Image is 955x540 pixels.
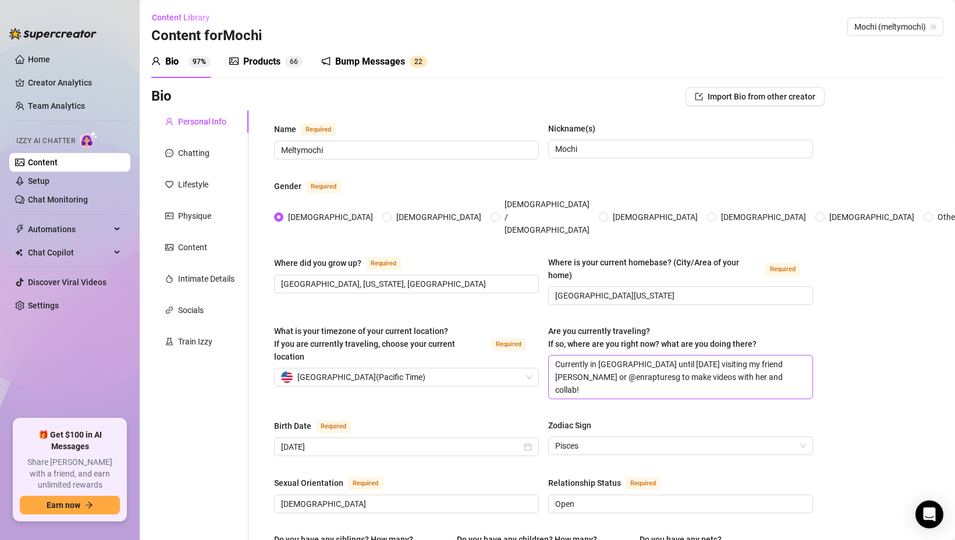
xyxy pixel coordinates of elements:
div: Zodiac Sign [548,419,591,432]
sup: 97% [188,56,211,67]
a: Home [28,55,50,64]
input: Sexual Orientation [281,498,530,510]
span: Required [301,123,336,136]
span: [DEMOGRAPHIC_DATA] [392,211,486,223]
span: Pisces [555,437,806,454]
h3: Content for Mochi [151,27,262,45]
label: Where is your current homebase? (City/Area of your home) [548,256,813,282]
span: Earn now [47,500,80,510]
span: 2 [414,58,418,66]
sup: 22 [410,56,427,67]
span: Chat Copilot [28,243,111,262]
span: Izzy AI Chatter [16,136,75,147]
button: Earn nowarrow-right [20,496,120,514]
img: us [281,371,293,383]
div: Where is your current homebase? (City/Area of your home) [548,256,761,282]
label: Where did you grow up? [274,256,414,270]
button: Content Library [151,8,219,27]
div: Physique [178,209,211,222]
div: Socials [178,304,204,317]
a: Creator Analytics [28,73,121,92]
div: Open Intercom Messenger [915,500,943,528]
input: Where is your current homebase? (City/Area of your home) [555,289,804,302]
span: [DEMOGRAPHIC_DATA] [608,211,702,223]
span: Automations [28,220,111,239]
img: Chat Copilot [15,248,23,257]
span: Mochi (meltymochi) [854,18,936,35]
label: Zodiac Sign [548,419,599,432]
span: Content Library [152,13,210,22]
a: Setup [28,176,49,186]
div: Relationship Status [548,477,621,489]
span: 2 [418,58,423,66]
span: Required [626,477,661,490]
label: Name [274,122,349,136]
div: Intimate Details [178,272,235,285]
span: picture [165,243,173,251]
input: Where did you grow up? [281,278,530,290]
span: [DEMOGRAPHIC_DATA] [283,211,378,223]
span: [GEOGRAPHIC_DATA] ( Pacific Time ) [297,368,425,386]
sup: 66 [285,56,303,67]
span: 🎁 Get $100 in AI Messages [20,429,120,452]
span: fire [165,275,173,283]
span: [DEMOGRAPHIC_DATA] / [DEMOGRAPHIC_DATA] [500,198,594,236]
span: thunderbolt [15,225,24,234]
div: Content [178,241,207,254]
div: Personal Info [178,115,226,128]
span: Required [765,263,800,276]
div: Sexual Orientation [274,477,343,489]
span: notification [321,56,331,66]
div: Lifestyle [178,178,208,191]
span: [DEMOGRAPHIC_DATA] [716,211,811,223]
h3: Bio [151,87,172,106]
a: Chat Monitoring [28,195,88,204]
span: user [151,56,161,66]
div: Bio [165,55,179,69]
span: [DEMOGRAPHIC_DATA] [825,211,919,223]
div: Bump Messages [335,55,405,69]
span: Required [348,477,383,490]
span: 6 [294,58,298,66]
span: user [165,118,173,126]
label: Sexual Orientation [274,476,396,490]
a: Discover Viral Videos [28,278,106,287]
label: Birth Date [274,419,364,433]
span: team [930,23,937,30]
input: Relationship Status [555,498,804,510]
textarea: Currently in [GEOGRAPHIC_DATA] until [DATE] visiting my friend [PERSON_NAME] or @enrapturesg to m... [549,356,812,399]
div: Nickname(s) [548,122,595,135]
label: Nickname(s) [548,122,603,135]
div: Train Izzy [178,335,212,348]
span: message [165,149,173,157]
span: experiment [165,337,173,346]
span: Required [366,257,401,270]
button: Import Bio from other creator [686,87,825,106]
input: Nickname(s) [555,143,804,155]
span: 6 [290,58,294,66]
div: Name [274,123,296,136]
a: Settings [28,301,59,310]
span: link [165,306,173,314]
span: Required [306,180,341,193]
span: picture [229,56,239,66]
span: Import Bio from other creator [708,92,815,101]
span: Are you currently traveling? If so, where are you right now? what are you doing there? [548,326,757,349]
span: idcard [165,212,173,220]
a: Team Analytics [28,101,85,111]
span: Required [316,420,351,433]
div: Where did you grow up? [274,257,361,269]
div: Products [243,55,281,69]
span: What is your timezone of your current location? If you are currently traveling, choose your curre... [274,326,455,361]
div: Chatting [178,147,210,159]
div: Birth Date [274,420,311,432]
div: Gender [274,180,301,193]
span: import [695,93,703,101]
label: Gender [274,179,354,193]
label: Relationship Status [548,476,673,490]
a: Content [28,158,58,167]
span: arrow-right [85,501,93,509]
img: AI Chatter [80,131,98,148]
input: Birth Date [281,440,521,453]
span: Required [491,338,526,351]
